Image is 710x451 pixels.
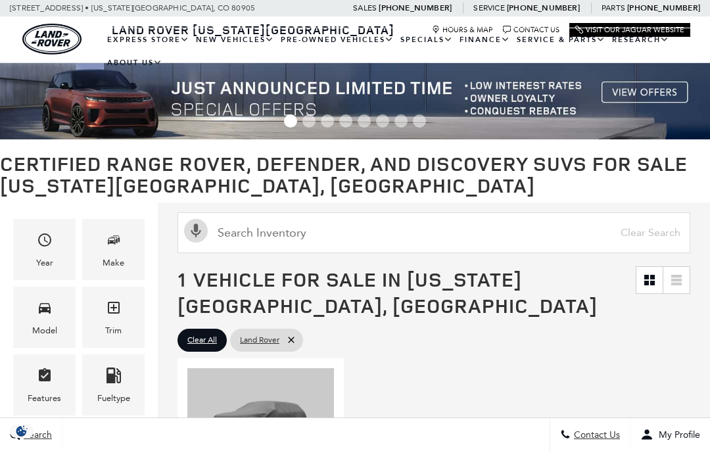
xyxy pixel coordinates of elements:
[513,28,609,51] a: Service & Parts
[103,256,124,270] div: Make
[284,114,297,128] span: Go to slide 1
[507,3,580,13] a: [PHONE_NUMBER]
[36,256,53,270] div: Year
[112,22,394,37] span: Land Rover [US_STATE][GEOGRAPHIC_DATA]
[13,354,76,415] div: FeaturesFeatures
[627,3,700,13] a: [PHONE_NUMBER]
[105,323,122,338] div: Trim
[473,3,504,12] span: Service
[22,24,82,55] a: land-rover
[177,212,690,253] input: Search Inventory
[602,3,625,12] span: Parts
[575,26,684,34] a: Visit Our Jaguar Website
[13,219,76,280] div: YearYear
[653,429,700,440] span: My Profile
[353,3,377,12] span: Sales
[10,3,255,12] a: [STREET_ADDRESS] • [US_STATE][GEOGRAPHIC_DATA], CO 80905
[339,114,352,128] span: Go to slide 4
[13,287,76,348] div: ModelModel
[106,364,122,391] span: Fueltype
[358,114,371,128] span: Go to slide 5
[28,391,61,406] div: Features
[37,364,53,391] span: Features
[104,28,193,51] a: EXPRESS STORE
[609,28,673,51] a: Research
[193,28,277,51] a: New Vehicles
[379,3,452,13] a: [PHONE_NUMBER]
[503,26,559,34] a: Contact Us
[37,229,53,256] span: Year
[32,323,57,338] div: Model
[321,114,334,128] span: Go to slide 3
[104,51,166,74] a: About Us
[277,28,397,51] a: Pre-Owned Vehicles
[432,26,493,34] a: Hours & Map
[397,28,456,51] a: Specials
[82,219,145,280] div: MakeMake
[7,424,37,438] section: Click to Open Cookie Consent Modal
[456,28,513,51] a: Finance
[394,114,408,128] span: Go to slide 7
[82,354,145,415] div: FueltypeFueltype
[177,266,598,319] span: 1 Vehicle for Sale in [US_STATE][GEOGRAPHIC_DATA], [GEOGRAPHIC_DATA]
[187,332,217,348] span: Clear All
[97,391,130,406] div: Fueltype
[184,219,208,243] svg: Click to toggle on voice search
[240,332,279,348] span: Land Rover
[22,24,82,55] img: Land Rover
[37,297,53,323] span: Model
[413,114,426,128] span: Go to slide 8
[376,114,389,128] span: Go to slide 6
[302,114,316,128] span: Go to slide 2
[571,429,620,440] span: Contact Us
[104,28,690,74] nav: Main Navigation
[82,287,145,348] div: TrimTrim
[630,418,710,451] button: Open user profile menu
[7,424,37,438] img: Opt-Out Icon
[104,22,402,37] a: Land Rover [US_STATE][GEOGRAPHIC_DATA]
[106,297,122,323] span: Trim
[106,229,122,256] span: Make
